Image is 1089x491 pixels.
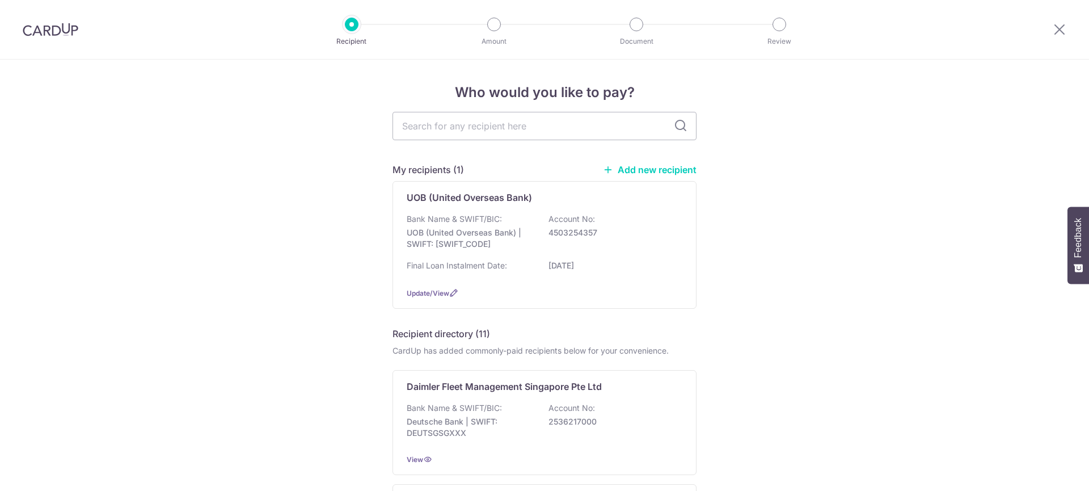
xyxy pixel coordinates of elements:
p: Recipient [310,36,394,47]
p: Final Loan Instalment Date: [407,260,507,271]
button: Feedback - Show survey [1067,207,1089,284]
p: Amount [452,36,536,47]
p: 2536217000 [548,416,676,427]
h5: My recipients (1) [392,163,464,177]
p: 4503254357 [548,227,676,238]
iframe: Opens a widget where you can find more information [1016,457,1078,485]
div: CardUp has added commonly-paid recipients below for your convenience. [392,345,697,356]
p: Account No: [548,213,595,225]
p: Account No: [548,402,595,414]
p: Bank Name & SWIFT/BIC: [407,402,502,414]
p: UOB (United Overseas Bank) [407,191,532,204]
p: [DATE] [548,260,676,271]
a: View [407,455,423,464]
p: Daimler Fleet Management Singapore Pte Ltd [407,380,602,393]
input: Search for any recipient here [392,112,697,140]
p: Review [737,36,821,47]
img: CardUp [23,23,78,36]
a: Update/View [407,289,449,297]
a: Add new recipient [603,164,697,175]
p: UOB (United Overseas Bank) | SWIFT: [SWIFT_CODE] [407,227,534,250]
span: Feedback [1073,218,1083,258]
p: Bank Name & SWIFT/BIC: [407,213,502,225]
p: Deutsche Bank | SWIFT: DEUTSGSGXXX [407,416,534,439]
p: Document [594,36,678,47]
h4: Who would you like to pay? [392,82,697,103]
h5: Recipient directory (11) [392,327,490,341]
